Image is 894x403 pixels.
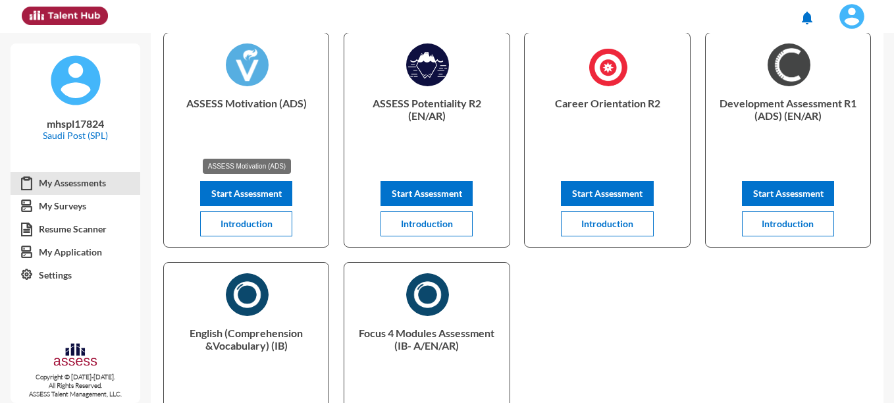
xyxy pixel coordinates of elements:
[581,218,633,229] span: Introduction
[742,188,834,199] a: Start Assessment
[49,54,102,107] img: default%20profile%20image.svg
[753,188,824,199] span: Start Assessment
[53,342,98,370] img: assesscompany-logo.png
[226,273,269,316] img: English_(Comprehension_&Vocabulary)_(IB)_1730317988001
[200,188,292,199] a: Start Assessment
[401,218,453,229] span: Introduction
[561,181,653,206] button: Start Assessment
[742,211,834,236] button: Introduction
[200,181,292,206] button: Start Assessment
[355,97,498,149] p: ASSESS Potentiality R2 (EN/AR)
[200,211,292,236] button: Introduction
[716,97,860,149] p: Development Assessment R1 (ADS) (EN/AR)
[587,43,630,91] img: Career_Orientation_R2_1725960277734
[174,97,318,149] p: ASSESS Motivation (ADS)
[211,188,282,199] span: Start Assessment
[11,373,140,398] p: Copyright © [DATE]-[DATE]. All Rights Reserved. ASSESS Talent Management, LLC.
[381,211,473,236] button: Introduction
[226,43,269,86] img: ASSESS_Motivation_(ADS)_1726044876717
[21,117,130,130] p: mhspl17824
[572,188,643,199] span: Start Assessment
[11,171,140,195] a: My Assessments
[392,188,462,199] span: Start Assessment
[174,327,318,379] p: English (Comprehension &Vocabulary) (IB)
[11,217,140,241] a: Resume Scanner
[355,327,498,379] p: Focus 4 Modules Assessment (IB- A/EN/AR)
[21,130,130,141] p: Saudi Post (SPL)
[221,218,273,229] span: Introduction
[406,273,449,316] img: AR)_1730316400291
[742,181,834,206] button: Start Assessment
[768,43,810,86] img: AR)_1726044597422
[535,97,679,149] p: Career Orientation R2
[381,188,473,199] a: Start Assessment
[406,43,449,86] img: ASSESS_Potentiality_R2_1725966368866
[381,181,473,206] button: Start Assessment
[11,194,140,218] a: My Surveys
[762,218,814,229] span: Introduction
[11,240,140,264] a: My Application
[561,188,653,199] a: Start Assessment
[799,10,815,26] mat-icon: notifications
[561,211,653,236] button: Introduction
[11,263,140,287] a: Settings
